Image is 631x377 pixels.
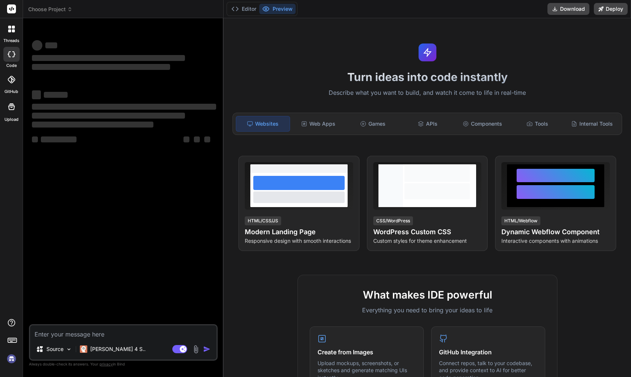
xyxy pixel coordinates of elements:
div: Components [456,116,509,132]
h4: WordPress Custom CSS [373,227,482,237]
h4: Create from Images [318,348,416,357]
p: [PERSON_NAME] 4 S.. [90,345,146,353]
span: ‌ [32,90,41,99]
span: ‌ [32,64,170,70]
span: ‌ [183,136,189,142]
span: ‌ [44,92,68,98]
div: CSS/WordPress [373,216,413,225]
img: icon [203,345,211,353]
div: HTML/CSS/JS [245,216,281,225]
div: Websites [236,116,290,132]
span: ‌ [32,136,38,142]
p: Responsive design with smooth interactions [245,237,353,245]
span: ‌ [32,40,42,51]
img: Claude 4 Sonnet [80,345,87,353]
label: threads [3,38,19,44]
span: ‌ [32,55,185,61]
span: ‌ [194,136,200,142]
p: Everything you need to bring your ideas to life [310,306,545,315]
div: Internal Tools [565,116,619,132]
p: Always double-check its answers. Your in Bind [29,361,218,368]
span: ‌ [32,104,216,110]
button: Editor [228,4,259,14]
span: ‌ [32,122,153,128]
p: Describe what you want to build, and watch it come to life in real-time [228,88,627,98]
p: Source [46,345,64,353]
span: ‌ [45,42,57,48]
span: ‌ [204,136,210,142]
div: Web Apps [292,116,345,132]
span: ‌ [32,113,185,119]
div: APIs [401,116,455,132]
span: Choose Project [28,6,72,13]
button: Deploy [594,3,628,15]
p: Interactive components with animations [501,237,610,245]
button: Download [547,3,589,15]
label: GitHub [4,88,18,95]
div: HTML/Webflow [501,216,540,225]
h1: Turn ideas into code instantly [228,70,627,84]
span: privacy [100,362,113,366]
button: Preview [259,4,296,14]
h4: Modern Landing Page [245,227,353,237]
h4: GitHub Integration [439,348,537,357]
img: Pick Models [66,346,72,352]
img: attachment [192,345,200,354]
img: signin [5,352,18,365]
span: ‌ [41,136,77,142]
h4: Dynamic Webflow Component [501,227,610,237]
h2: What makes IDE powerful [310,287,545,303]
div: Tools [511,116,564,132]
label: code [6,62,17,69]
div: Games [346,116,400,132]
p: Custom styles for theme enhancement [373,237,482,245]
label: Upload [4,116,19,123]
